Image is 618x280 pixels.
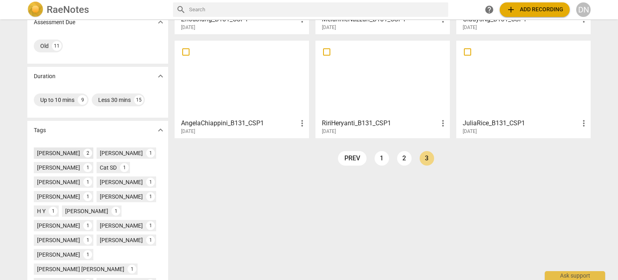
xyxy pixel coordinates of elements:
[297,118,307,128] span: more_vert
[83,149,92,158] div: 2
[100,164,117,172] div: Cat SD
[52,41,62,51] div: 11
[322,128,336,135] span: [DATE]
[181,118,297,128] h3: AngelaChiappini_B131_CSP1
[463,24,477,31] span: [DATE]
[463,118,579,128] h3: JuliaRice_B131_CSP1
[154,70,167,82] button: Show more
[37,251,80,259] div: [PERSON_NAME]
[37,207,45,215] div: H Y
[506,5,563,15] span: Add recording
[100,193,143,201] div: [PERSON_NAME]
[318,44,447,135] a: RiriHeryanti_B131_CSP1[DATE]
[34,72,56,81] p: Duration
[83,178,92,187] div: 1
[176,5,186,15] span: search
[177,44,306,135] a: AngelaChiappini_B131_CSP1[DATE]
[146,149,155,158] div: 1
[482,2,496,17] a: Help
[500,2,570,17] button: Upload
[47,4,89,15] h2: RaeNotes
[146,236,155,245] div: 1
[37,193,80,201] div: [PERSON_NAME]
[49,207,58,216] div: 1
[459,44,588,135] a: JuliaRice_B131_CSP1[DATE]
[37,178,80,186] div: [PERSON_NAME]
[154,16,167,28] button: Show more
[37,164,80,172] div: [PERSON_NAME]
[100,222,143,230] div: [PERSON_NAME]
[576,2,591,17] button: DN
[78,95,87,105] div: 9
[37,236,80,244] div: [PERSON_NAME]
[27,2,43,18] img: Logo
[420,151,434,166] a: Page 3 is your current page
[111,207,120,216] div: 1
[146,221,155,230] div: 1
[375,151,389,166] a: Page 1
[83,236,92,245] div: 1
[37,149,80,157] div: [PERSON_NAME]
[65,207,108,215] div: [PERSON_NAME]
[100,149,143,157] div: [PERSON_NAME]
[156,125,165,135] span: expand_more
[83,163,92,172] div: 1
[463,128,477,135] span: [DATE]
[154,124,167,136] button: Show more
[545,271,605,280] div: Ask support
[322,118,438,128] h3: RiriHeryanti_B131_CSP1
[146,192,155,201] div: 1
[98,96,131,104] div: Less 30 mins
[34,18,75,27] p: Assessment Due
[397,151,412,166] a: Page 2
[27,2,167,18] a: LogoRaeNotes
[128,265,136,274] div: 1
[40,96,74,104] div: Up to 10 mins
[579,118,589,128] span: more_vert
[37,222,80,230] div: [PERSON_NAME]
[100,236,143,244] div: [PERSON_NAME]
[34,126,46,135] p: Tags
[100,178,143,186] div: [PERSON_NAME]
[120,163,129,172] div: 1
[438,118,448,128] span: more_vert
[83,250,92,259] div: 1
[40,42,49,50] div: Old
[181,128,195,135] span: [DATE]
[181,24,195,31] span: [DATE]
[484,5,494,15] span: help
[146,178,155,187] div: 1
[37,265,124,273] div: [PERSON_NAME] [PERSON_NAME]
[506,5,516,15] span: add
[156,17,165,27] span: expand_more
[322,24,336,31] span: [DATE]
[156,71,165,81] span: expand_more
[189,3,445,16] input: Search
[134,95,144,105] div: 15
[83,221,92,230] div: 1
[83,192,92,201] div: 1
[338,151,367,166] a: prev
